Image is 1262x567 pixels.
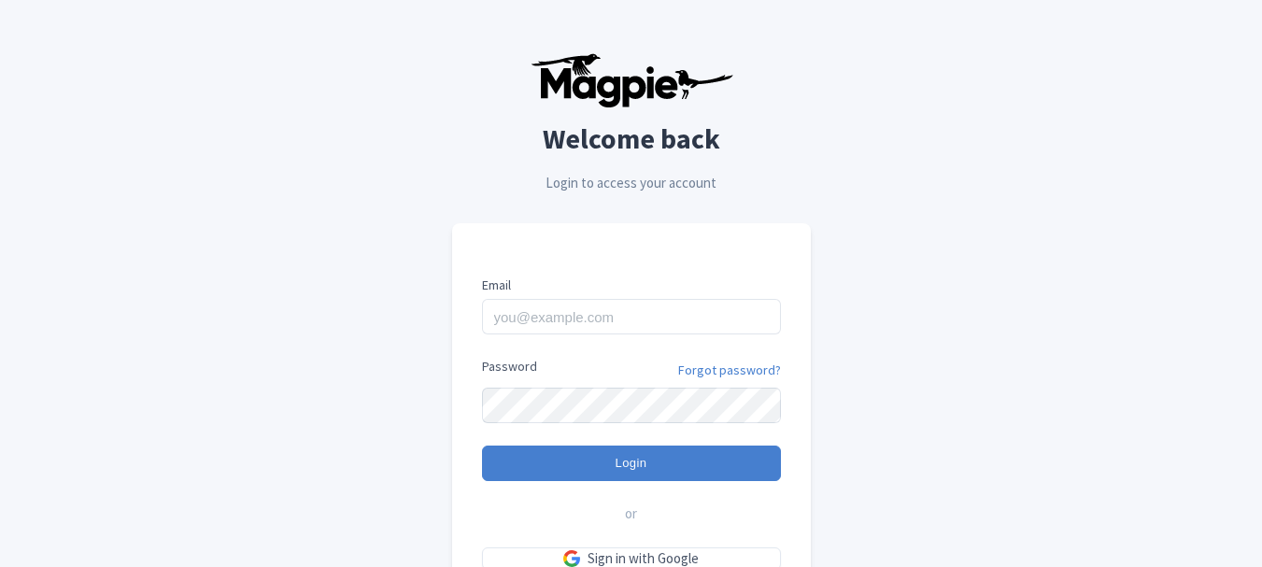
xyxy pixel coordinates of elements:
a: Forgot password? [678,361,781,380]
h2: Welcome back [452,123,811,154]
label: Email [482,276,781,295]
p: Login to access your account [452,173,811,194]
img: google.svg [563,550,580,567]
input: Login [482,446,781,481]
label: Password [482,357,537,376]
input: you@example.com [482,299,781,334]
span: or [625,503,637,525]
img: logo-ab69f6fb50320c5b225c76a69d11143b.png [526,52,736,108]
